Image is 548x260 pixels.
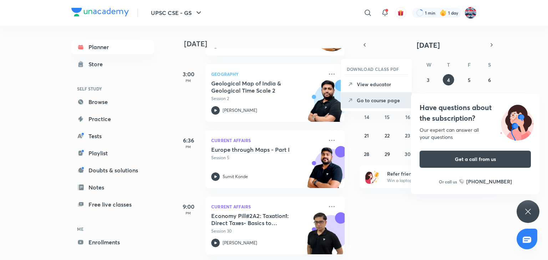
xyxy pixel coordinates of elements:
abbr: September 30, 2025 [405,151,411,157]
button: September 22, 2025 [381,130,393,141]
button: [DATE] [370,40,487,50]
abbr: September 23, 2025 [405,132,410,139]
img: ttu_illustration_new.svg [494,102,539,141]
abbr: September 15, 2025 [385,114,390,120]
abbr: September 5, 2025 [468,77,471,83]
abbr: Friday [468,61,471,68]
p: PM [174,211,203,215]
a: Free live classes [71,197,154,212]
h6: ME [71,223,154,235]
abbr: Wednesday [426,61,431,68]
img: referral [365,170,380,184]
abbr: September 6, 2025 [488,77,491,83]
a: Company Logo [71,8,129,18]
button: September 15, 2025 [381,111,393,123]
button: September 6, 2025 [484,74,495,85]
abbr: September 16, 2025 [405,114,410,120]
p: Geography [211,70,323,78]
button: September 5, 2025 [463,74,475,85]
button: September 4, 2025 [443,74,454,85]
img: unacademy [305,80,345,129]
abbr: Saturday [488,61,491,68]
p: View educator [357,80,406,88]
h6: DOWNLOAD CLASS PDF [347,66,399,72]
button: September 28, 2025 [361,148,372,160]
a: Playlist [71,146,154,160]
h5: Economy Pill#2A2: Taxation1: Direct Taxes- Basics to Corporation Tax, DDT etc [211,212,300,227]
a: Planner [71,40,154,54]
button: September 21, 2025 [361,130,372,141]
a: Practice [71,112,154,126]
p: Current Affairs [211,202,323,211]
button: September 13, 2025 [484,93,495,104]
button: September 3, 2025 [422,74,434,85]
h5: 3:00 [174,70,203,78]
abbr: September 4, 2025 [447,77,450,83]
h6: SELF STUDY [71,83,154,95]
abbr: September 29, 2025 [385,151,390,157]
button: avatar [395,7,406,19]
a: [PHONE_NUMBER] [459,178,512,185]
abbr: September 14, 2025 [364,114,369,120]
button: September 23, 2025 [402,130,413,141]
button: September 29, 2025 [381,148,393,160]
img: streak [440,9,447,16]
div: Our expert can answer all your questions [420,126,531,141]
button: September 14, 2025 [361,111,372,123]
div: Store [88,60,107,68]
button: September 12, 2025 [463,93,475,104]
a: Doubts & solutions [71,163,154,177]
abbr: September 22, 2025 [385,132,390,139]
p: Go to course page [357,97,406,104]
abbr: Thursday [447,61,450,68]
h4: [DATE] [184,40,352,48]
p: PM [174,145,203,149]
p: Sumit Konde [223,173,248,180]
button: UPSC CSE - GS [147,6,207,20]
p: PM [174,78,203,83]
p: Session 30 [211,228,323,234]
img: unacademy [305,146,345,195]
button: September 10, 2025 [422,93,434,104]
h5: Geological Map of India & Geological Time Scale 2 [211,80,300,94]
a: Enrollments [71,235,154,249]
p: [PERSON_NAME] [223,240,257,246]
h6: Refer friends [387,170,475,177]
button: September 30, 2025 [402,148,413,160]
button: Get a call from us [420,151,531,168]
a: Browse [71,95,154,109]
abbr: September 3, 2025 [427,77,430,83]
p: Win a laptop, vouchers & more [387,177,475,184]
button: September 16, 2025 [402,111,413,123]
abbr: September 28, 2025 [364,151,369,157]
p: Or call us [439,178,457,185]
a: Store [71,57,154,71]
abbr: September 21, 2025 [364,132,369,139]
a: Tests [71,129,154,143]
h5: 9:00 [174,202,203,211]
h5: 6:36 [174,136,203,145]
h5: Europe through Maps - Part I [211,146,300,153]
a: Notes [71,180,154,194]
img: Nilanshu kumar [465,7,477,19]
img: avatar [397,10,404,16]
h4: Have questions about the subscription? [420,102,531,124]
button: September 11, 2025 [443,93,454,104]
span: [DATE] [417,40,440,50]
p: Session 2 [211,95,323,102]
p: [PERSON_NAME] [223,107,257,114]
img: Company Logo [71,8,129,16]
p: Session 5 [211,155,323,161]
h6: [PHONE_NUMBER] [466,178,512,185]
p: Current Affairs [211,136,323,145]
